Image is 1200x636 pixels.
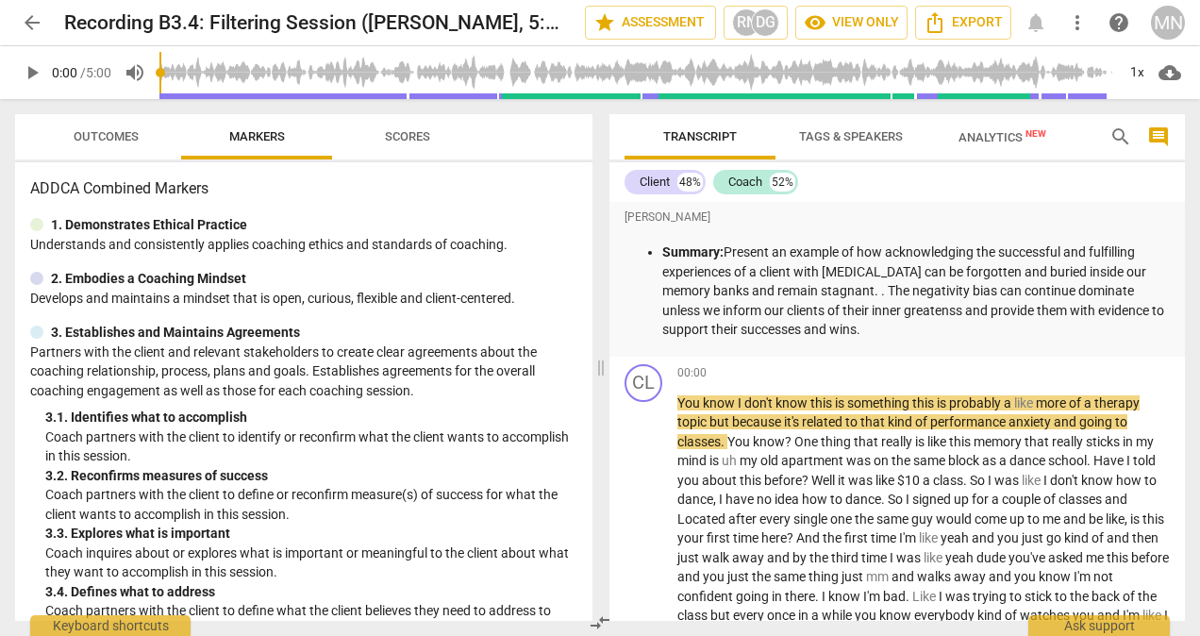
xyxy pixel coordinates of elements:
[954,492,972,507] span: up
[912,589,939,604] span: Filler word
[677,569,703,584] span: and
[585,6,716,40] button: Assessment
[875,473,897,488] span: like
[781,453,846,468] span: apartment
[724,6,788,40] button: RNDG
[593,11,708,34] span: Assessment
[941,530,972,545] span: yeah
[725,492,757,507] span: have
[45,408,577,427] div: 3. 1. Identifies what to accomplish
[21,61,43,84] span: play_arrow
[677,365,707,381] span: 00:00
[727,434,753,449] span: You
[785,589,815,604] span: there
[733,608,767,623] span: every
[892,569,917,584] span: and
[64,11,570,35] h2: Recording B3.4: Filtering Session ([PERSON_NAME], 5:00)
[1022,530,1046,545] span: just
[1093,453,1126,468] span: Have
[736,589,772,604] span: going
[707,530,733,545] span: first
[799,129,903,143] span: Tags & Speakers
[589,611,611,634] span: compare_arrows
[919,530,941,545] span: Filler word
[846,453,874,468] span: was
[1089,511,1106,527] span: be
[1123,608,1142,623] span: I'm
[1064,530,1092,545] span: kind
[1069,395,1084,410] span: of
[760,453,781,468] span: old
[888,492,906,507] span: So
[45,466,577,486] div: 3. 2. Reconfirms measures of success
[802,473,811,488] span: ?
[822,589,828,604] span: I
[625,209,710,226] span: [PERSON_NAME]
[906,589,912,604] span: .
[757,492,775,507] span: no
[906,492,912,507] span: I
[972,530,997,545] span: and
[51,323,300,343] p: 3. Establishes and Maintains Agreements
[1081,473,1116,488] span: know
[1042,511,1063,527] span: me
[1142,608,1164,623] span: Filler word
[677,550,702,565] span: just
[753,434,785,449] span: know
[732,414,784,429] span: because
[912,395,937,410] span: this
[883,589,906,604] span: bad
[879,608,914,623] span: know
[30,177,577,200] h3: ADDCA Combined Markers
[740,453,760,468] span: my
[1043,492,1058,507] span: of
[915,434,927,449] span: is
[80,65,111,80] span: / 5:00
[992,492,1002,507] span: a
[710,608,733,623] span: but
[30,343,577,401] p: Partners with the client and relevant stakeholders to create clear agreements about the coaching ...
[1052,434,1086,449] span: really
[625,364,662,402] div: Change speaker
[21,11,43,34] span: arrow_back
[822,608,855,623] span: while
[1092,530,1107,545] span: of
[1070,589,1092,604] span: the
[874,453,892,468] span: on
[744,395,775,410] span: don't
[795,6,908,40] button: View only
[881,492,888,507] span: .
[1116,473,1144,488] span: how
[1084,395,1094,410] span: a
[677,453,709,468] span: mind
[703,569,727,584] span: you
[1050,473,1081,488] span: don't
[1109,126,1132,148] span: search
[897,473,923,488] span: $10
[896,550,924,565] span: was
[975,511,1009,527] span: come
[30,235,577,255] p: Understands and consistently applies coaching ethics and standards of coaching.
[722,453,740,468] span: Filler word
[761,530,787,545] span: here
[793,511,830,527] span: single
[949,434,974,449] span: this
[1130,511,1142,527] span: is
[774,569,808,584] span: same
[1125,511,1130,527] span: ,
[775,492,802,507] span: idea
[927,434,949,449] span: like
[732,550,767,565] span: away
[792,550,809,565] span: by
[1131,550,1169,565] span: before
[802,492,830,507] span: how
[1108,11,1130,34] span: help
[1123,434,1136,449] span: in
[709,414,732,429] span: but
[1136,434,1154,449] span: my
[677,395,703,410] span: You
[892,453,913,468] span: the
[45,524,577,544] div: 3. 3. Explores what is important
[890,550,896,565] span: I
[1094,395,1140,410] span: therapy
